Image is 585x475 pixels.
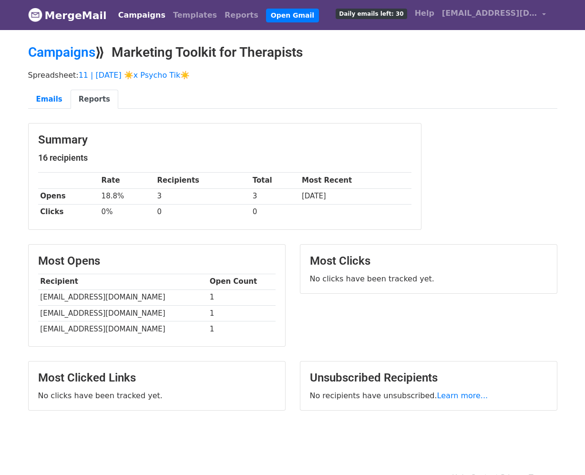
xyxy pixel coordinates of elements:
td: 1 [207,305,276,321]
a: Help [411,4,438,23]
h3: Unsubscribed Recipients [310,371,547,385]
td: 0 [155,204,250,220]
th: Recipients [155,173,250,188]
a: Campaigns [28,44,95,60]
p: No recipients have unsubscribed. [310,391,547,401]
h5: 16 recipients [38,153,411,163]
p: Spreadsheet: [28,70,557,80]
a: Learn more... [437,391,488,400]
h2: ⟫ Marketing Toolkit for Therapists [28,44,557,61]
a: Reports [221,6,262,25]
td: 0% [99,204,155,220]
a: 11 | [DATE] ☀️x Psycho Tik☀️ [79,71,190,80]
img: MergeMail logo [28,8,42,22]
a: Templates [169,6,221,25]
p: No clicks have been tracked yet. [38,391,276,401]
h3: Most Clicks [310,254,547,268]
th: Recipient [38,274,207,289]
a: Emails [28,90,71,109]
h3: Most Opens [38,254,276,268]
td: 3 [250,188,299,204]
td: 1 [207,289,276,305]
td: [EMAIL_ADDRESS][DOMAIN_NAME] [38,321,207,337]
td: [EMAIL_ADDRESS][DOMAIN_NAME] [38,289,207,305]
th: Clicks [38,204,99,220]
td: 3 [155,188,250,204]
td: 18.8% [99,188,155,204]
th: Rate [99,173,155,188]
td: [DATE] [299,188,411,204]
span: [EMAIL_ADDRESS][DOMAIN_NAME] [442,8,537,19]
td: 1 [207,321,276,337]
a: Open Gmail [266,9,319,22]
a: Reports [71,90,118,109]
iframe: Chat Widget [537,429,585,475]
h3: Summary [38,133,411,147]
th: Open Count [207,274,276,289]
th: Most Recent [299,173,411,188]
th: Opens [38,188,99,204]
a: [EMAIL_ADDRESS][DOMAIN_NAME] [438,4,550,26]
p: No clicks have been tracked yet. [310,274,547,284]
a: Campaigns [114,6,169,25]
span: Daily emails left: 30 [336,9,407,19]
td: 0 [250,204,299,220]
a: MergeMail [28,5,107,25]
th: Total [250,173,299,188]
td: [EMAIL_ADDRESS][DOMAIN_NAME] [38,305,207,321]
a: Daily emails left: 30 [332,4,411,23]
h3: Most Clicked Links [38,371,276,385]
